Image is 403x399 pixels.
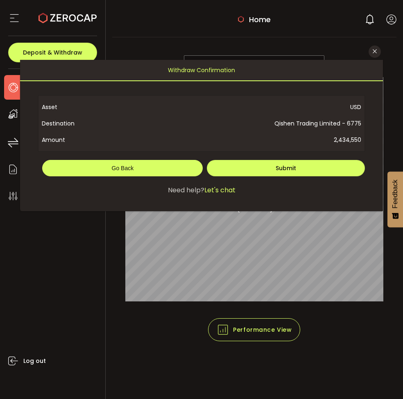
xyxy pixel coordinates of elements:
[42,132,94,148] span: Amount
[392,180,399,208] span: Feedback
[168,60,235,80] span: Withdraw Confirmation
[207,160,365,176] button: Submit
[168,185,204,195] span: Need help?
[204,185,235,195] span: Let's chat
[305,310,403,399] iframe: Chat Widget
[94,132,361,148] span: 2,434,550
[112,165,134,171] span: Go Back
[305,310,403,399] div: 聊天小工具
[94,115,361,132] span: Qishen Trading Limited - 6775
[369,46,381,58] button: Close
[42,115,94,132] span: Destination
[42,160,203,176] button: Go Back
[42,99,94,115] span: Asset
[387,171,403,227] button: Feedback - Show survey
[276,164,296,172] span: Submit
[20,60,383,211] div: dialog
[94,99,361,115] span: USD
